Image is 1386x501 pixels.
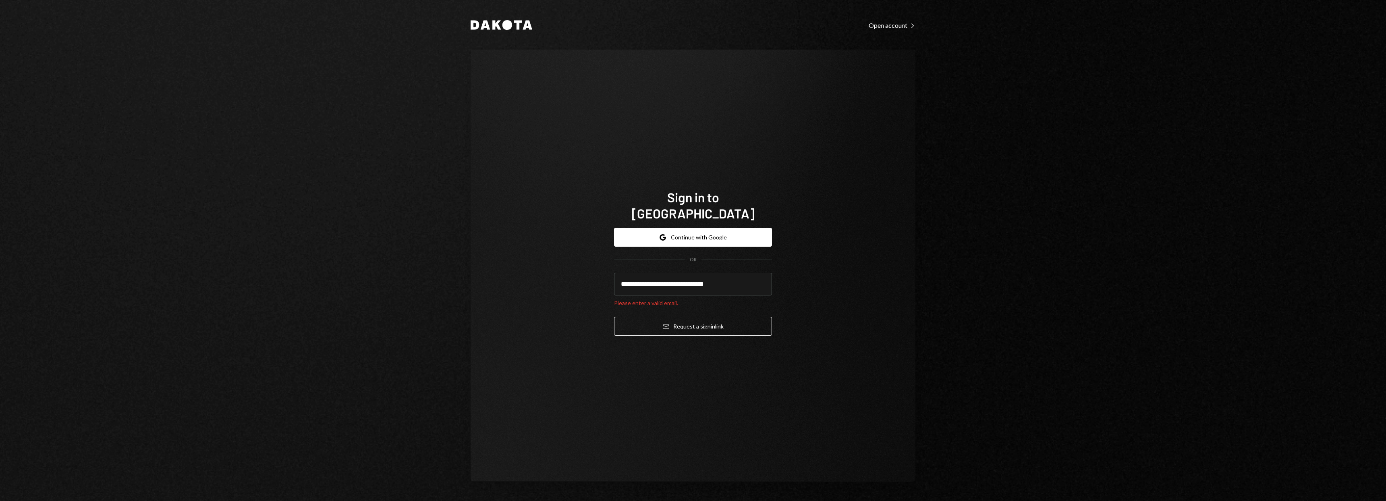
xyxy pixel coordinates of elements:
[614,228,772,247] button: Continue with Google
[614,317,772,336] button: Request a signinlink
[614,189,772,221] h1: Sign in to [GEOGRAPHIC_DATA]
[869,21,915,29] a: Open account
[614,299,772,307] div: Please enter a valid email.
[690,256,697,263] div: OR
